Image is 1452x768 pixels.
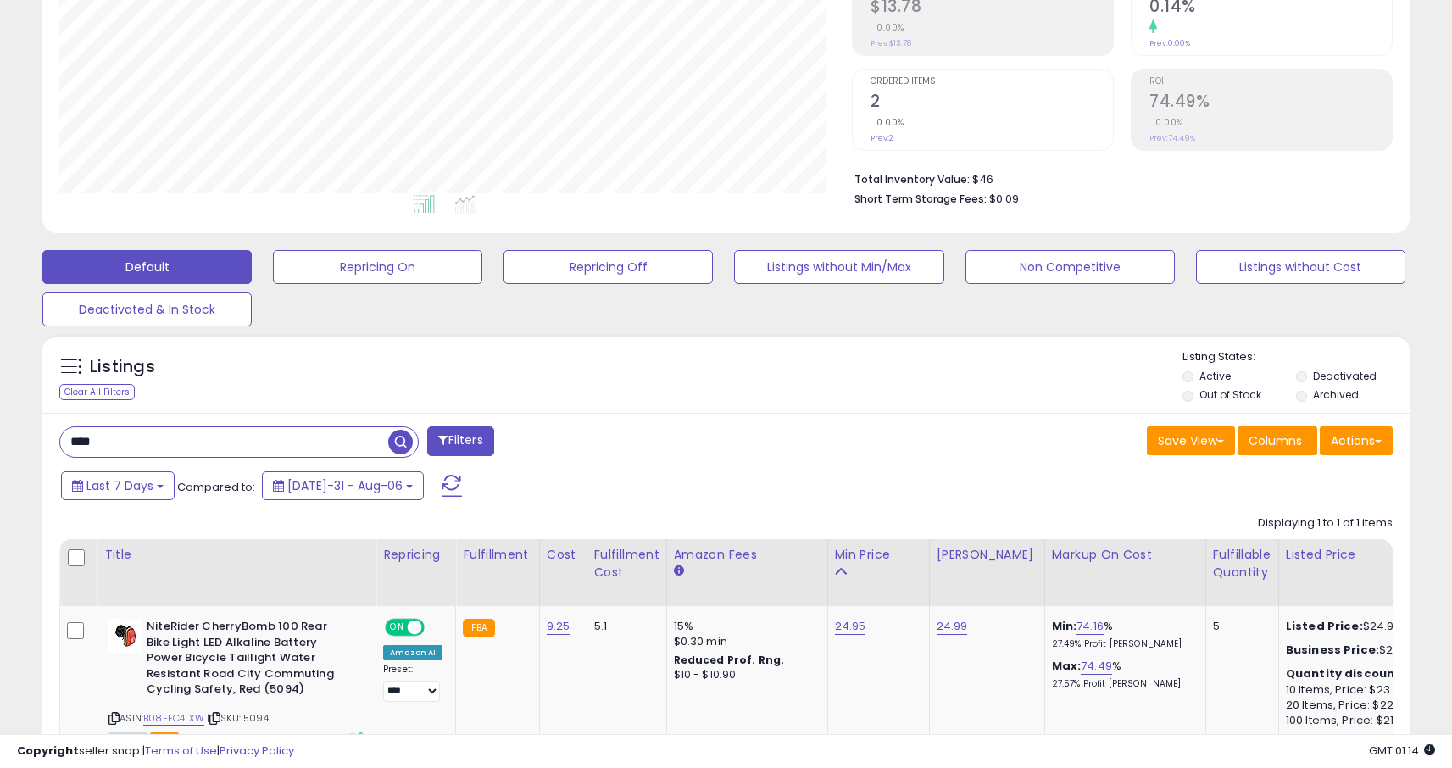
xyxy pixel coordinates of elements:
a: 24.99 [937,618,968,635]
button: Default [42,250,252,284]
button: Repricing On [273,250,482,284]
span: [DATE]-31 - Aug-06 [287,477,403,494]
div: Listed Price [1286,546,1433,564]
div: seller snap | | [17,743,294,760]
h5: Listings [90,355,155,379]
a: 74.49 [1081,658,1112,675]
button: Non Competitive [965,250,1175,284]
div: $10 - $10.90 [674,668,815,682]
small: 0.00% [871,21,904,34]
div: 100 Items, Price: $21.21 [1286,713,1427,728]
a: Terms of Use [145,743,217,759]
th: The percentage added to the cost of goods (COGS) that forms the calculator for Min & Max prices. [1044,539,1205,606]
small: Prev: 0.00% [1149,38,1190,48]
button: Columns [1238,426,1317,455]
div: Clear All Filters [59,384,135,400]
button: Listings without Cost [1196,250,1405,284]
h2: 74.49% [1149,92,1392,114]
small: 0.00% [1149,116,1183,129]
span: ON [387,621,408,635]
div: Title [104,546,369,564]
div: Fulfillable Quantity [1213,546,1271,582]
label: Deactivated [1313,369,1377,383]
div: 20 Items, Price: $22.46 [1286,698,1427,713]
button: Actions [1320,426,1393,455]
div: % [1052,659,1193,690]
div: Fulfillment Cost [594,546,659,582]
button: [DATE]-31 - Aug-06 [262,471,424,500]
b: Business Price: [1286,642,1379,658]
div: Cost [547,546,580,564]
a: 74.16 [1076,618,1104,635]
button: Listings without Min/Max [734,250,943,284]
div: 10 Items, Price: $23.21 [1286,682,1427,698]
button: Deactivated & In Stock [42,292,252,326]
div: $24.95 [1286,619,1427,634]
a: Privacy Policy [220,743,294,759]
b: Reduced Prof. Rng. [674,653,785,667]
div: 5.1 [594,619,654,634]
label: Active [1199,369,1231,383]
p: 27.57% Profit [PERSON_NAME] [1052,678,1193,690]
div: % [1052,619,1193,650]
button: Filters [427,426,493,456]
span: Last 7 Days [86,477,153,494]
button: Save View [1147,426,1235,455]
div: Amazon Fees [674,546,821,564]
small: 0.00% [871,116,904,129]
small: Prev: 2 [871,133,893,143]
div: Markup on Cost [1052,546,1199,564]
div: [PERSON_NAME] [937,546,1038,564]
b: Min: [1052,618,1077,634]
div: Preset: [383,664,442,702]
span: Columns [1249,432,1302,449]
span: | SKU: 5094 [207,711,269,725]
b: Total Inventory Value: [854,172,970,186]
div: : [1286,666,1427,682]
p: 27.49% Profit [PERSON_NAME] [1052,638,1193,650]
b: Quantity discounts [1286,665,1408,682]
small: Prev: 74.49% [1149,133,1195,143]
div: $24.2 [1286,643,1427,658]
p: Listing States: [1182,349,1410,365]
div: 15% [674,619,815,634]
a: 24.95 [835,618,866,635]
div: Min Price [835,546,922,564]
span: 2025-08-14 01:14 GMT [1369,743,1435,759]
li: $46 [854,168,1380,188]
small: FBA [463,619,494,637]
b: Listed Price: [1286,618,1363,634]
span: ROI [1149,77,1392,86]
span: $0.09 [989,191,1019,207]
small: Amazon Fees. [674,564,684,579]
img: 31GaVIKTRSL._SL40_.jpg [108,619,142,653]
label: Archived [1313,387,1359,402]
div: Amazon AI [383,645,442,660]
strong: Copyright [17,743,79,759]
div: 5 [1213,619,1266,634]
span: Compared to: [177,479,255,495]
div: Displaying 1 to 1 of 1 items [1258,515,1393,531]
div: Fulfillment [463,546,531,564]
a: 9.25 [547,618,570,635]
div: $0.30 min [674,634,815,649]
span: OFF [422,621,449,635]
div: Repricing [383,546,448,564]
h2: 2 [871,92,1113,114]
label: Out of Stock [1199,387,1261,402]
b: Max: [1052,658,1082,674]
a: B08FFC4LXW [143,711,204,726]
b: NiteRider CherryBomb 100 Rear Bike Light LED Alkaline Battery Power Bicycle Taillight Water Resis... [147,619,353,702]
button: Last 7 Days [61,471,175,500]
b: Short Term Storage Fees: [854,192,987,206]
button: Repricing Off [503,250,713,284]
span: Ordered Items [871,77,1113,86]
small: Prev: $13.78 [871,38,911,48]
